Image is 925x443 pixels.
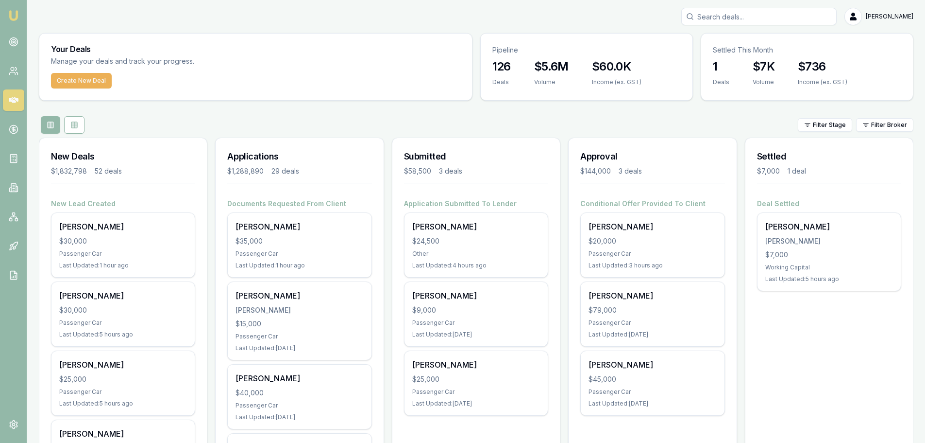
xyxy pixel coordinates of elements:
[59,319,187,327] div: Passenger Car
[534,59,569,74] h3: $5.6M
[59,236,187,246] div: $30,000
[235,388,363,398] div: $40,000
[59,331,187,338] div: Last Updated: 5 hours ago
[765,250,893,260] div: $7,000
[51,150,195,163] h3: New Deals
[871,121,907,129] span: Filter Broker
[235,221,363,232] div: [PERSON_NAME]
[51,166,87,176] div: $1,832,798
[235,250,363,258] div: Passenger Car
[765,275,893,283] div: Last Updated: 5 hours ago
[619,166,642,176] div: 3 deals
[59,262,187,269] div: Last Updated: 1 hour ago
[589,374,716,384] div: $45,000
[8,10,19,21] img: emu-icon-u.png
[765,221,893,232] div: [PERSON_NAME]
[59,388,187,396] div: Passenger Car
[227,166,264,176] div: $1,288,890
[412,331,540,338] div: Last Updated: [DATE]
[492,45,681,55] p: Pipeline
[412,290,540,301] div: [PERSON_NAME]
[412,400,540,408] div: Last Updated: [DATE]
[753,78,774,86] div: Volume
[235,344,363,352] div: Last Updated: [DATE]
[713,78,729,86] div: Deals
[404,199,548,209] h4: Application Submitted To Lender
[412,305,540,315] div: $9,000
[589,250,716,258] div: Passenger Car
[51,199,195,209] h4: New Lead Created
[59,374,187,384] div: $25,000
[580,166,611,176] div: $144,000
[271,166,299,176] div: 29 deals
[813,121,846,129] span: Filter Stage
[235,402,363,409] div: Passenger Car
[753,59,774,74] h3: $7K
[59,400,187,408] div: Last Updated: 5 hours ago
[235,305,363,315] div: [PERSON_NAME]
[439,166,462,176] div: 3 deals
[492,59,511,74] h3: 126
[589,331,716,338] div: Last Updated: [DATE]
[580,199,724,209] h4: Conditional Offer Provided To Client
[412,374,540,384] div: $25,000
[412,359,540,371] div: [PERSON_NAME]
[235,319,363,329] div: $15,000
[713,45,901,55] p: Settled This Month
[51,45,460,53] h3: Your Deals
[412,262,540,269] div: Last Updated: 4 hours ago
[59,290,187,301] div: [PERSON_NAME]
[227,150,371,163] h3: Applications
[59,359,187,371] div: [PERSON_NAME]
[235,290,363,301] div: [PERSON_NAME]
[589,290,716,301] div: [PERSON_NAME]
[51,56,300,67] p: Manage your deals and track your progress.
[235,236,363,246] div: $35,000
[589,319,716,327] div: Passenger Car
[765,236,893,246] div: [PERSON_NAME]
[592,59,641,74] h3: $60.0K
[788,166,806,176] div: 1 deal
[235,262,363,269] div: Last Updated: 1 hour ago
[589,305,716,315] div: $79,000
[404,166,431,176] div: $58,500
[757,166,780,176] div: $7,000
[235,372,363,384] div: [PERSON_NAME]
[95,166,122,176] div: 52 deals
[412,319,540,327] div: Passenger Car
[412,236,540,246] div: $24,500
[589,388,716,396] div: Passenger Car
[589,262,716,269] div: Last Updated: 3 hours ago
[592,78,641,86] div: Income (ex. GST)
[235,333,363,340] div: Passenger Car
[534,78,569,86] div: Volume
[589,400,716,408] div: Last Updated: [DATE]
[412,250,540,258] div: Other
[235,413,363,421] div: Last Updated: [DATE]
[589,221,716,232] div: [PERSON_NAME]
[412,388,540,396] div: Passenger Car
[757,150,901,163] h3: Settled
[580,150,724,163] h3: Approval
[589,359,716,371] div: [PERSON_NAME]
[589,236,716,246] div: $20,000
[492,78,511,86] div: Deals
[681,8,837,25] input: Search deals
[404,150,548,163] h3: Submitted
[59,250,187,258] div: Passenger Car
[59,221,187,232] div: [PERSON_NAME]
[51,73,112,89] button: Create New Deal
[856,118,913,132] button: Filter Broker
[798,118,852,132] button: Filter Stage
[757,199,901,209] h4: Deal Settled
[227,199,371,209] h4: Documents Requested From Client
[713,59,729,74] h3: 1
[798,78,847,86] div: Income (ex. GST)
[798,59,847,74] h3: $736
[59,428,187,440] div: [PERSON_NAME]
[59,305,187,315] div: $30,000
[412,221,540,232] div: [PERSON_NAME]
[866,13,913,20] span: [PERSON_NAME]
[765,264,893,271] div: Working Capital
